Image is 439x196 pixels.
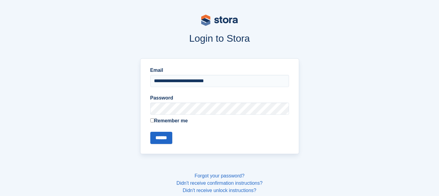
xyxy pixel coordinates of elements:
a: Didn't receive unlock instructions? [183,188,256,193]
a: Didn't receive confirmation instructions? [177,180,262,186]
a: Forgot your password? [195,173,244,178]
h1: Login to Stora [24,33,415,44]
input: Remember me [150,118,154,122]
label: Remember me [150,117,289,124]
label: Email [150,67,289,74]
img: stora-logo-53a41332b3708ae10de48c4981b4e9114cc0af31d8433b30ea865607fb682f29.svg [201,15,238,26]
label: Password [150,94,289,102]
